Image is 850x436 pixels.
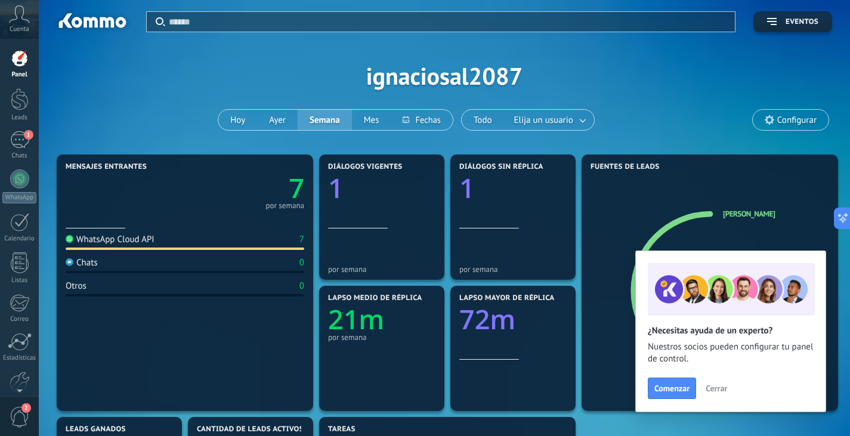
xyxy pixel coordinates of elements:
[66,235,73,243] img: WhatsApp Cloud API
[298,110,352,130] button: Semana
[459,301,515,338] text: 72m
[459,301,567,338] a: 72m
[66,257,98,268] div: Chats
[459,170,475,206] text: 1
[328,265,435,274] div: por semana
[459,265,567,274] div: por semana
[504,110,594,130] button: Elija un usuario
[66,163,147,171] span: Mensajes entrantes
[328,333,435,342] div: por semana
[648,325,814,336] h2: ¿Necesitas ayuda de un experto?
[2,114,37,122] div: Leads
[2,354,37,362] div: Estadísticas
[328,170,344,206] text: 1
[185,170,304,206] a: 7
[197,425,304,434] span: Cantidad de leads activos
[391,110,452,130] button: Fechas
[777,115,817,125] span: Configurar
[2,316,37,323] div: Correo
[700,379,732,397] button: Cerrar
[66,280,86,292] div: Otros
[66,234,154,245] div: WhatsApp Cloud API
[10,26,29,33] span: Cuenta
[328,301,384,338] text: 21m
[328,294,422,302] span: Lapso medio de réplica
[218,110,257,130] button: Hoy
[654,384,690,392] span: Comenzar
[648,341,814,365] span: Nuestros socios pueden configurar tu panel de control.
[66,258,73,266] img: Chats
[648,378,696,399] button: Comenzar
[299,234,304,245] div: 7
[352,110,391,130] button: Mes
[459,163,543,171] span: Diálogos sin réplica
[299,257,304,268] div: 0
[723,209,775,219] a: [PERSON_NAME]
[462,110,504,130] button: Todo
[2,71,37,79] div: Panel
[21,403,31,413] span: 2
[706,384,727,392] span: Cerrar
[786,18,818,26] span: Eventos
[753,11,832,32] button: Eventos
[289,170,304,206] text: 7
[265,203,304,209] div: por semana
[2,152,37,160] div: Chats
[257,110,298,130] button: Ayer
[328,163,403,171] span: Diálogos vigentes
[299,280,304,292] div: 0
[512,112,576,128] span: Elija un usuario
[591,163,660,171] span: Fuentes de leads
[24,130,33,140] span: 1
[2,235,37,243] div: Calendario
[66,425,126,434] span: Leads ganados
[328,425,356,434] span: Tareas
[2,277,37,285] div: Listas
[459,294,554,302] span: Lapso mayor de réplica
[2,192,36,203] div: WhatsApp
